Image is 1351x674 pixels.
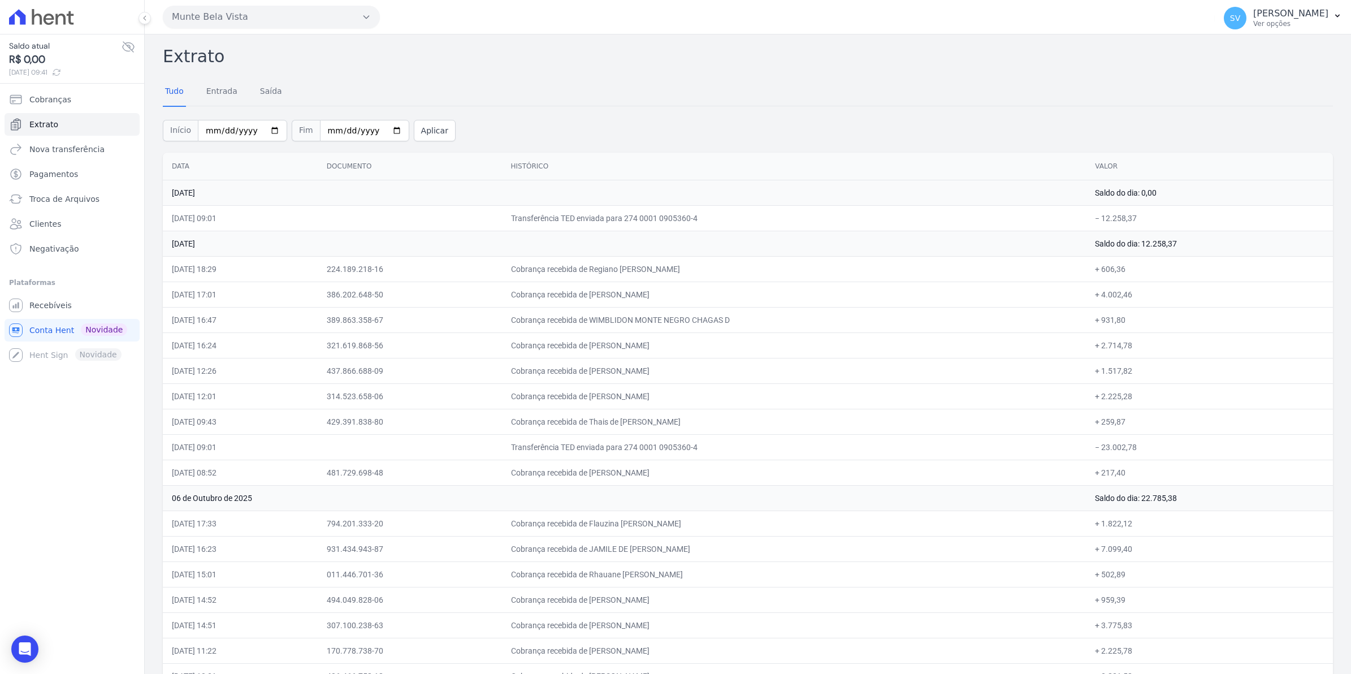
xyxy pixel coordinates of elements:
[414,120,456,141] button: Aplicar
[502,409,1086,434] td: Cobrança recebida de Thais de [PERSON_NAME]
[29,193,99,205] span: Troca de Arquivos
[9,52,122,67] span: R$ 0,00
[318,409,502,434] td: 429.391.838-80
[502,434,1086,460] td: Transferência TED enviada para 274 0001 0905360-4
[5,294,140,317] a: Recebíveis
[1086,587,1333,612] td: + 959,39
[1086,383,1333,409] td: + 2.225,28
[5,138,140,161] a: Nova transferência
[163,44,1333,69] h2: Extrato
[502,383,1086,409] td: Cobrança recebida de [PERSON_NAME]
[292,120,320,141] span: Fim
[1230,14,1240,22] span: SV
[1086,282,1333,307] td: + 4.002,46
[1253,19,1328,28] p: Ver opções
[163,536,318,561] td: [DATE] 16:23
[163,612,318,638] td: [DATE] 14:51
[163,638,318,663] td: [DATE] 11:22
[502,282,1086,307] td: Cobrança recebida de [PERSON_NAME]
[9,276,135,290] div: Plataformas
[163,256,318,282] td: [DATE] 18:29
[1253,8,1328,19] p: [PERSON_NAME]
[1086,612,1333,638] td: + 3.775,83
[163,434,318,460] td: [DATE] 09:01
[502,587,1086,612] td: Cobrança recebida de [PERSON_NAME]
[502,511,1086,536] td: Cobrança recebida de Flauzina [PERSON_NAME]
[163,332,318,358] td: [DATE] 16:24
[29,325,74,336] span: Conta Hent
[29,144,105,155] span: Nova transferência
[318,511,502,536] td: 794.201.333-20
[502,153,1086,180] th: Histórico
[29,94,71,105] span: Cobranças
[29,218,61,230] span: Clientes
[163,460,318,485] td: [DATE] 08:52
[502,332,1086,358] td: Cobrança recebida de [PERSON_NAME]
[11,636,38,663] div: Open Intercom Messenger
[5,188,140,210] a: Troca de Arquivos
[1086,561,1333,587] td: + 502,89
[318,256,502,282] td: 224.189.218-16
[163,383,318,409] td: [DATE] 12:01
[502,561,1086,587] td: Cobrança recebida de Rhauane [PERSON_NAME]
[163,77,186,107] a: Tudo
[163,587,318,612] td: [DATE] 14:52
[5,237,140,260] a: Negativação
[1086,536,1333,561] td: + 7.099,40
[318,536,502,561] td: 931.434.943-87
[318,153,502,180] th: Documento
[1215,2,1351,34] button: SV [PERSON_NAME] Ver opções
[163,409,318,434] td: [DATE] 09:43
[1086,511,1333,536] td: + 1.822,12
[1086,180,1333,205] td: Saldo do dia: 0,00
[163,358,318,383] td: [DATE] 12:26
[318,358,502,383] td: 437.866.688-09
[29,243,79,254] span: Negativação
[1086,460,1333,485] td: + 217,40
[163,205,318,231] td: [DATE] 09:01
[1086,205,1333,231] td: − 12.258,37
[163,6,380,28] button: Munte Bela Vista
[502,307,1086,332] td: Cobrança recebida de WIMBLIDON MONTE NEGRO CHAGAS D
[29,119,58,130] span: Extrato
[5,319,140,342] a: Conta Hent Novidade
[163,231,1086,256] td: [DATE]
[163,180,1086,205] td: [DATE]
[1086,434,1333,460] td: − 23.002,78
[1086,409,1333,434] td: + 259,87
[318,282,502,307] td: 386.202.648-50
[204,77,240,107] a: Entrada
[1086,256,1333,282] td: + 606,36
[29,168,78,180] span: Pagamentos
[1086,307,1333,332] td: + 931,80
[9,67,122,77] span: [DATE] 09:41
[9,40,122,52] span: Saldo atual
[163,511,318,536] td: [DATE] 17:33
[5,88,140,111] a: Cobranças
[318,383,502,409] td: 314.523.658-06
[318,587,502,612] td: 494.049.828-06
[318,332,502,358] td: 321.619.868-56
[318,638,502,663] td: 170.778.738-70
[81,323,127,336] span: Novidade
[163,307,318,332] td: [DATE] 16:47
[163,153,318,180] th: Data
[29,300,72,311] span: Recebíveis
[163,282,318,307] td: [DATE] 17:01
[502,536,1086,561] td: Cobrança recebida de JAMILE DE [PERSON_NAME]
[502,205,1086,231] td: Transferência TED enviada para 274 0001 0905360-4
[5,213,140,235] a: Clientes
[1086,153,1333,180] th: Valor
[318,561,502,587] td: 011.446.701-36
[318,612,502,638] td: 307.100.238-63
[502,256,1086,282] td: Cobrança recebida de Regiano [PERSON_NAME]
[163,561,318,587] td: [DATE] 15:01
[1086,485,1333,511] td: Saldo do dia: 22.785,38
[5,113,140,136] a: Extrato
[502,358,1086,383] td: Cobrança recebida de [PERSON_NAME]
[1086,231,1333,256] td: Saldo do dia: 12.258,37
[1086,332,1333,358] td: + 2.714,78
[502,638,1086,663] td: Cobrança recebida de [PERSON_NAME]
[163,485,1086,511] td: 06 de Outubro de 2025
[5,163,140,185] a: Pagamentos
